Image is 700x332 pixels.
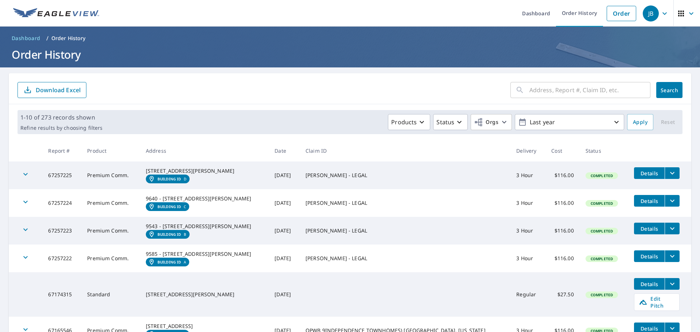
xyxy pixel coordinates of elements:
button: Products [388,114,430,130]
a: Building IDB [146,230,190,239]
button: filesDropdownBtn-67257223 [665,223,680,234]
button: Search [656,82,682,98]
span: Details [638,253,660,260]
h1: Order History [9,47,691,62]
input: Address, Report #, Claim ID, etc. [529,80,650,100]
p: Refine results by choosing filters [20,125,102,131]
button: Status [433,114,468,130]
em: Building ID [157,260,181,264]
a: Dashboard [9,32,43,44]
button: detailsBtn-67257223 [634,223,665,234]
td: 3 Hour [510,161,545,189]
td: [DATE] [269,161,300,189]
span: Details [638,325,660,332]
td: $116.00 [545,217,580,245]
td: Premium Comm. [81,245,140,272]
td: Premium Comm. [81,189,140,217]
span: Details [638,225,660,232]
em: Building ID [157,232,181,237]
div: JB [643,5,659,22]
td: $116.00 [545,161,580,189]
span: Dashboard [12,35,40,42]
p: Order History [51,35,86,42]
em: Building ID [157,204,181,209]
p: Status [436,118,454,126]
a: Building IDC [146,202,189,211]
td: [PERSON_NAME] - LEGAL [300,245,510,272]
p: 1-10 of 273 records shown [20,113,102,122]
td: [PERSON_NAME] - LEGAL [300,161,510,189]
span: Completed [586,201,617,206]
td: Premium Comm. [81,217,140,245]
td: $116.00 [545,189,580,217]
button: Orgs [471,114,512,130]
button: detailsBtn-67257224 [634,195,665,207]
span: Details [638,198,660,204]
span: Edit Pitch [639,295,675,309]
td: [DATE] [269,217,300,245]
button: filesDropdownBtn-67257222 [665,250,680,262]
p: Last year [527,116,612,129]
button: filesDropdownBtn-67257225 [665,167,680,179]
td: 3 Hour [510,189,545,217]
button: Download Excel [17,82,86,98]
em: Building ID [157,177,181,181]
a: Edit Pitch [634,293,680,311]
td: Standard [81,272,140,317]
nav: breadcrumb [9,32,691,44]
div: 9543 - [STREET_ADDRESS][PERSON_NAME] [146,223,263,230]
div: 9640 - [STREET_ADDRESS][PERSON_NAME] [146,195,263,202]
td: [DATE] [269,189,300,217]
span: Orgs [474,118,498,127]
th: Delivery [510,140,545,161]
td: Premium Comm. [81,161,140,189]
button: detailsBtn-67257225 [634,167,665,179]
td: 67257222 [42,245,81,272]
button: Apply [627,114,653,130]
a: Order [607,6,636,21]
div: [STREET_ADDRESS][PERSON_NAME] [146,167,263,175]
th: Cost [545,140,580,161]
button: detailsBtn-67257222 [634,250,665,262]
td: 67257225 [42,161,81,189]
div: [STREET_ADDRESS][PERSON_NAME] [146,291,263,298]
th: Address [140,140,269,161]
th: Claim ID [300,140,510,161]
div: 9585 - [STREET_ADDRESS][PERSON_NAME] [146,250,263,258]
button: filesDropdownBtn-67257224 [665,195,680,207]
th: Date [269,140,300,161]
td: [PERSON_NAME] - LEGAL [300,217,510,245]
span: Completed [586,229,617,234]
td: [PERSON_NAME] - LEGAL [300,189,510,217]
td: 67257224 [42,189,81,217]
th: Status [580,140,628,161]
a: Building IDD [146,175,190,183]
span: Apply [633,118,647,127]
a: Building IDA [146,258,189,266]
div: [STREET_ADDRESS] [146,323,263,330]
span: Details [638,170,660,177]
th: Report # [42,140,81,161]
th: Product [81,140,140,161]
img: EV Logo [13,8,99,19]
td: [DATE] [269,272,300,317]
button: Last year [515,114,624,130]
span: Details [638,281,660,288]
td: Regular [510,272,545,317]
td: [DATE] [269,245,300,272]
td: 67257223 [42,217,81,245]
span: Completed [586,173,617,178]
span: Completed [586,292,617,297]
span: Search [662,87,677,94]
td: 67174315 [42,272,81,317]
p: Download Excel [36,86,81,94]
td: 3 Hour [510,217,545,245]
button: filesDropdownBtn-67174315 [665,278,680,290]
li: / [46,34,48,43]
td: $116.00 [545,245,580,272]
p: Products [391,118,417,126]
td: $27.50 [545,272,580,317]
span: Completed [586,256,617,261]
td: 3 Hour [510,245,545,272]
button: detailsBtn-67174315 [634,278,665,290]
